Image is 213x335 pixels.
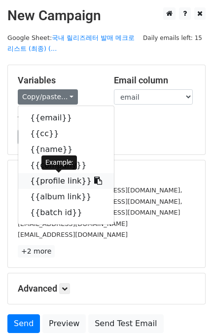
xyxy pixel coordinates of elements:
h5: Email column [114,75,195,86]
a: {{batch id}} [18,205,114,221]
a: {{email}} [18,110,114,126]
h5: Variables [18,75,99,86]
a: Send [7,314,40,333]
small: [EMAIL_ADDRESS][DOMAIN_NAME] [18,231,128,238]
small: [DOMAIN_NAME][EMAIL_ADDRESS][DOMAIN_NAME], [DOMAIN_NAME][EMAIL_ADDRESS][DOMAIN_NAME], [DOMAIN_NAM... [18,186,182,216]
h5: Advanced [18,283,195,294]
a: {{name}} [18,142,114,157]
a: {{company}} [18,157,114,173]
a: {{cc}} [18,126,114,142]
a: Send Test Email [88,314,163,333]
h2: New Campaign [7,7,206,24]
a: {{album link}} [18,189,114,205]
a: +2 more [18,245,55,258]
span: Daily emails left: 15 [140,33,206,43]
a: Preview [42,314,86,333]
small: [EMAIL_ADDRESS][DOMAIN_NAME] [18,220,128,227]
small: Google Sheet: [7,34,135,53]
div: Example: [41,155,77,170]
a: Copy/paste... [18,89,78,105]
a: Daily emails left: 15 [140,34,206,41]
a: 국내 릴리즈레터 발매 메크로 리스트 (최종) (... [7,34,135,53]
a: {{profile link}} [18,173,114,189]
iframe: Chat Widget [164,288,213,335]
